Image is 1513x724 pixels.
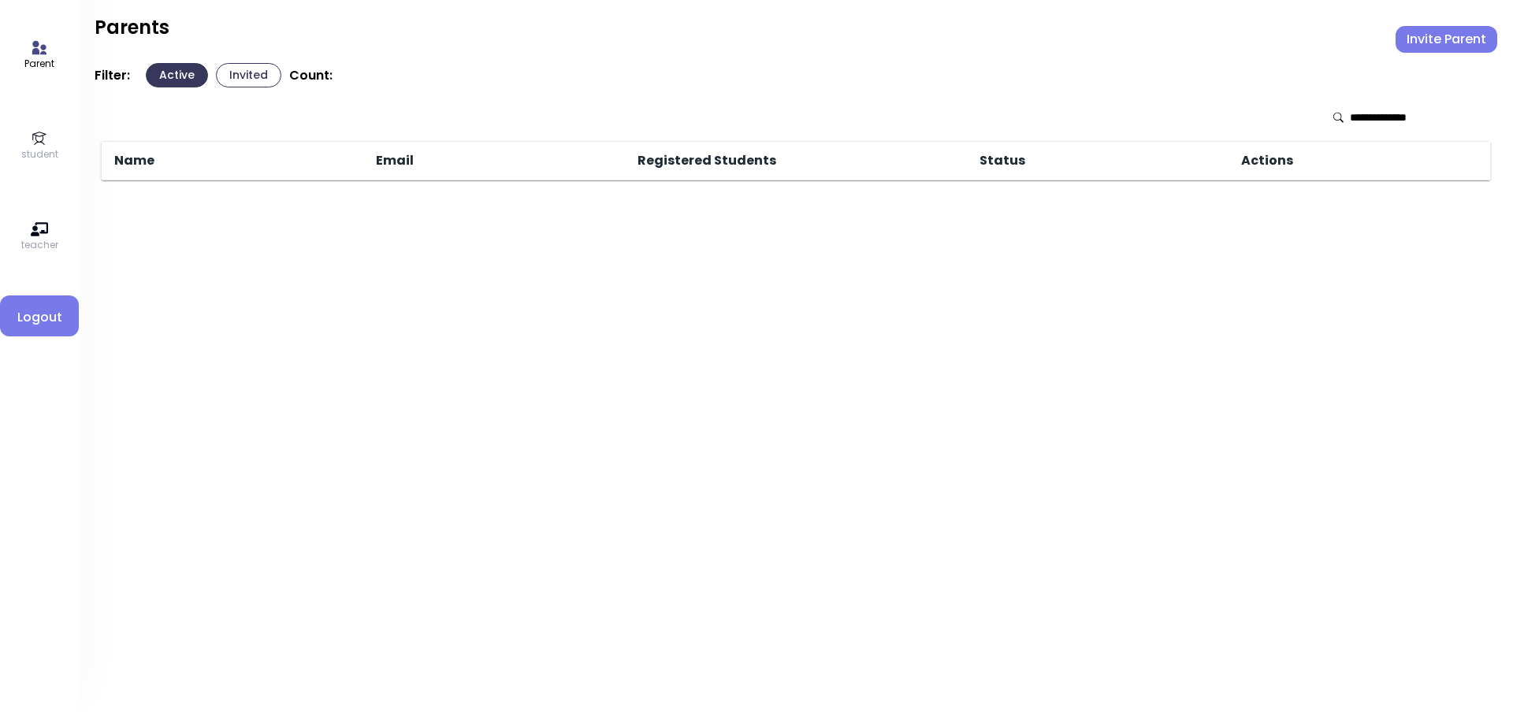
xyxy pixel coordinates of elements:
[21,221,58,252] a: teacher
[976,151,1025,170] span: Status
[634,151,776,170] span: Registered Students
[95,16,169,39] h2: Parents
[95,68,130,84] p: Filter:
[21,147,58,162] p: student
[24,57,54,71] p: Parent
[289,68,333,84] p: Count:
[373,151,414,170] span: Email
[146,63,208,87] button: Active
[1396,26,1497,53] button: Invite Parent
[24,39,54,71] a: Parent
[13,308,66,327] span: Logout
[111,151,154,170] span: Name
[21,130,58,162] a: student
[1238,151,1293,170] span: Actions
[21,238,58,252] p: teacher
[216,63,281,87] button: Invited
